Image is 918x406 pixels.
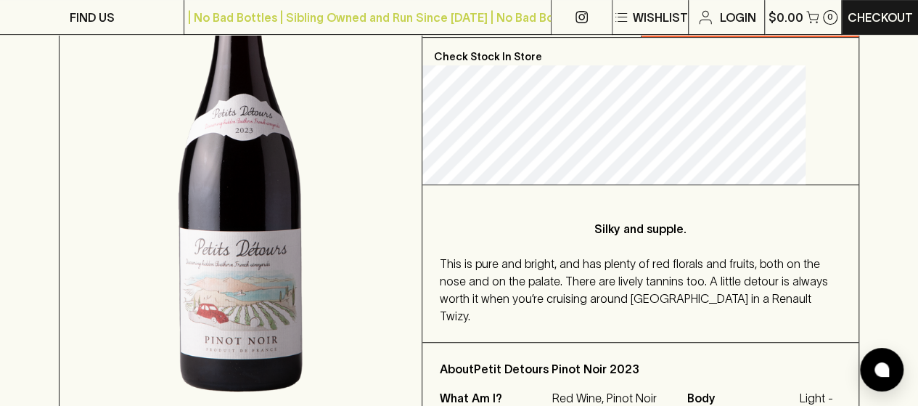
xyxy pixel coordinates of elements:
p: $0.00 [769,9,803,26]
p: Checkout [848,9,913,26]
span: This is pure and bright, and has plenty of red florals and fruits, both on the nose and on the pa... [440,257,828,322]
p: About Petit Detours Pinot Noir 2023 [440,360,841,378]
p: Login [720,9,756,26]
p: Check Stock In Store [422,38,858,65]
p: Silky and supple. [469,220,812,237]
img: bubble-icon [874,362,889,377]
p: FIND US [70,9,115,26]
p: Wishlist [633,9,688,26]
p: 0 [827,13,833,21]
